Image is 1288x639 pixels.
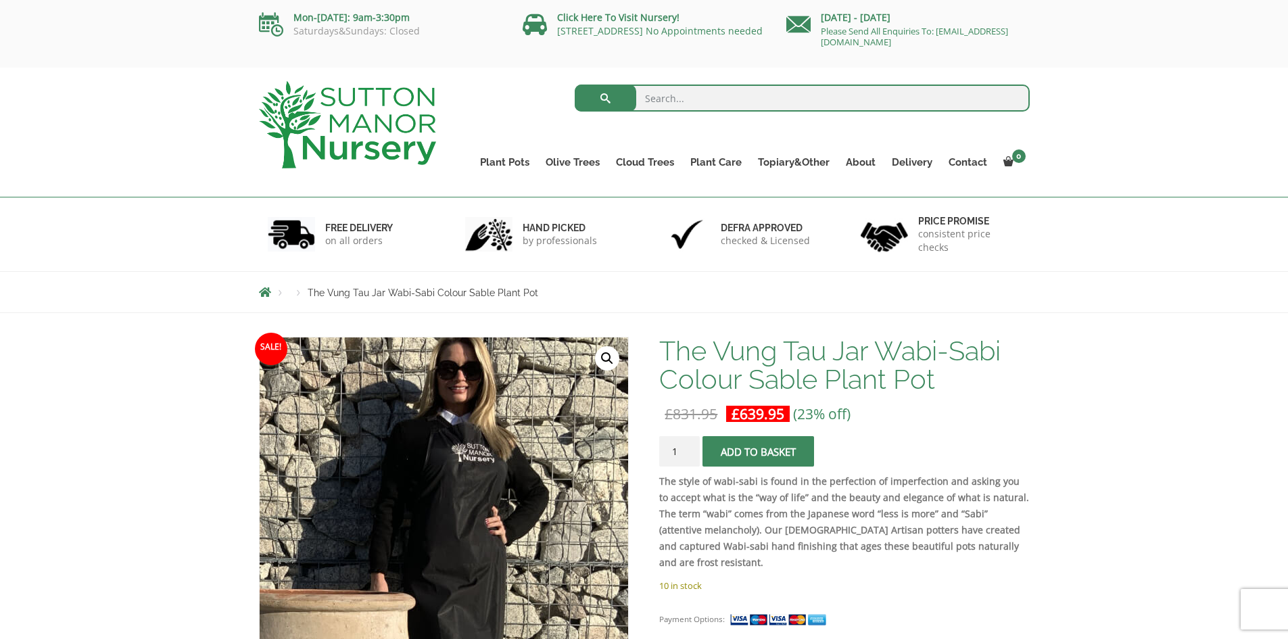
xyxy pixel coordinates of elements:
span: 0 [1012,149,1026,163]
img: 1.jpg [268,217,315,252]
a: Plant Pots [472,153,538,172]
input: Product quantity [659,436,700,467]
p: by professionals [523,234,597,247]
a: About [838,153,884,172]
bdi: 639.95 [732,404,784,423]
a: Contact [940,153,995,172]
button: Add to basket [702,436,814,467]
img: 4.jpg [861,214,908,255]
nav: Breadcrumbs [259,287,1030,298]
span: £ [665,404,673,423]
span: (23% off) [793,404,851,423]
input: Search... [575,85,1030,112]
span: Sale! [255,333,287,365]
p: [DATE] - [DATE] [786,9,1030,26]
img: logo [259,81,436,168]
a: Cloud Trees [608,153,682,172]
img: 3.jpg [663,217,711,252]
p: checked & Licensed [721,234,810,247]
img: payment supported [730,613,831,627]
span: £ [732,404,740,423]
a: Topiary&Other [750,153,838,172]
h6: Defra approved [721,222,810,234]
p: Mon-[DATE]: 9am-3:30pm [259,9,502,26]
a: [STREET_ADDRESS] No Appointments needed [557,24,763,37]
a: Delivery [884,153,940,172]
a: View full-screen image gallery [595,346,619,371]
a: 0 [995,153,1030,172]
span: The Vung Tau Jar Wabi-Sabi Colour Sable Plant Pot [308,287,538,298]
h1: The Vung Tau Jar Wabi-Sabi Colour Sable Plant Pot [659,337,1029,394]
h6: FREE DELIVERY [325,222,393,234]
a: Click Here To Visit Nursery! [557,11,679,24]
img: 2.jpg [465,217,512,252]
p: on all orders [325,234,393,247]
a: Olive Trees [538,153,608,172]
p: Saturdays&Sundays: Closed [259,26,502,37]
p: consistent price checks [918,227,1021,254]
strong: The style of wabi-sabi is found in the perfection of imperfection and asking you to accept what i... [659,475,1029,569]
small: Payment Options: [659,614,725,624]
bdi: 831.95 [665,404,717,423]
a: Plant Care [682,153,750,172]
h6: Price promise [918,215,1021,227]
h6: hand picked [523,222,597,234]
p: 10 in stock [659,577,1029,594]
a: Please Send All Enquiries To: [EMAIL_ADDRESS][DOMAIN_NAME] [821,25,1008,48]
